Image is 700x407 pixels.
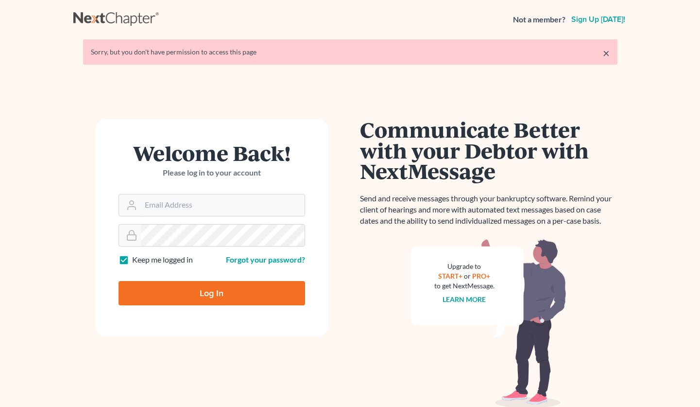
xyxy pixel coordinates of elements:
a: PRO+ [472,272,490,280]
a: START+ [438,272,462,280]
strong: Not a member? [513,14,565,25]
p: Send and receive messages through your bankruptcy software. Remind your client of hearings and mo... [360,193,617,227]
div: Upgrade to [434,262,495,271]
a: × [603,47,610,59]
a: Sign up [DATE]! [569,16,627,23]
a: Learn more [443,295,486,303]
div: to get NextMessage. [434,281,495,291]
label: Keep me logged in [132,254,193,265]
input: Log In [119,281,305,305]
input: Email Address [141,195,305,216]
a: Forgot your password? [226,255,305,264]
h1: Communicate Better with your Debtor with NextMessage [360,119,617,181]
span: or [464,272,471,280]
div: Sorry, but you don't have permission to access this page [91,47,610,57]
h1: Welcome Back! [119,142,305,163]
p: Please log in to your account [119,167,305,178]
